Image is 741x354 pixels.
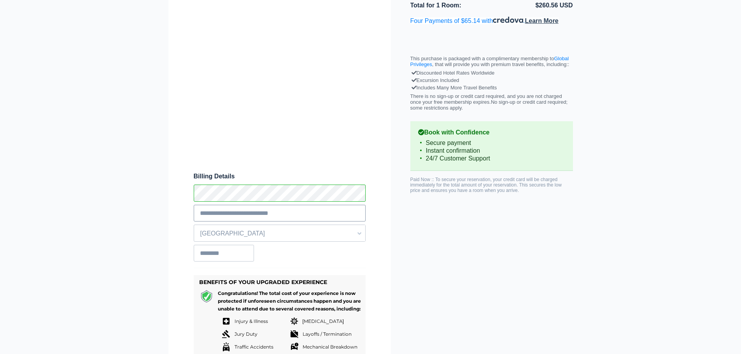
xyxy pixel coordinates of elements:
a: Four Payments of $65.14 with.Learn More [410,17,559,24]
span: No sign-up or credit card required; some restrictions apply. [410,99,568,111]
a: Global Privileges [410,56,569,67]
span: Billing Details [194,173,366,180]
div: Includes Many More Travel Benefits [412,84,571,91]
span: [GEOGRAPHIC_DATA] [194,227,365,240]
div: Discounted Hotel Rates Worldwide [412,69,571,77]
div: Excursion Included [412,77,571,84]
li: Total for 1 Room: [410,0,492,10]
span: Learn More [525,17,559,24]
span: Four Payments of $65.14 with . [410,17,559,24]
span: Paid Now :: To secure your reservation, your credit card will be charged immediately for the tota... [410,177,562,193]
p: This purchase is packaged with a complimentary membership to , that will provide you with premium... [410,56,573,67]
p: There is no sign-up or credit card required, and you are not charged once your free membership ex... [410,93,573,111]
li: $260.56 USD [492,0,573,10]
b: Book with Confidence [418,129,565,136]
iframe: PayPal Message 1 [410,31,573,39]
li: Secure payment [418,139,565,147]
li: Instant confirmation [418,147,565,155]
li: 24/7 Customer Support [418,155,565,162]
